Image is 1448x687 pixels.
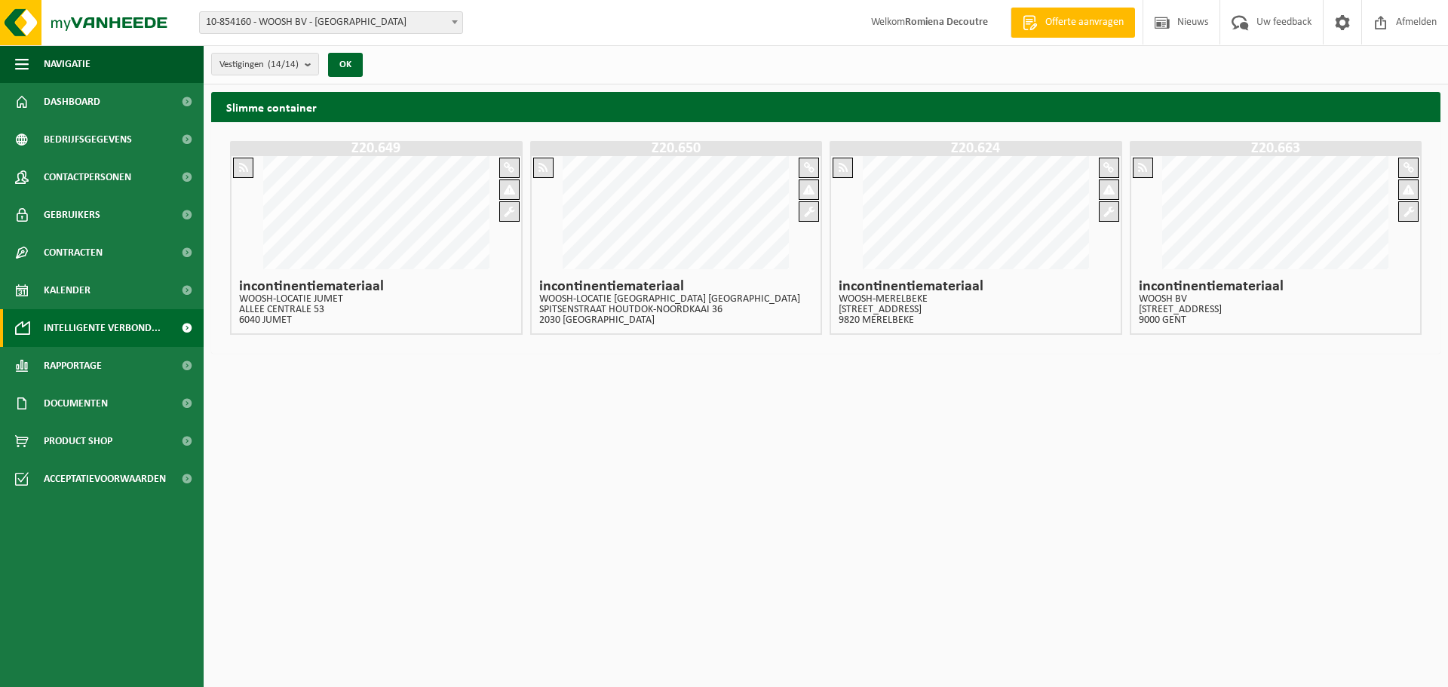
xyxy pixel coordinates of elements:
[1139,294,1284,305] p: WOOSH BV
[44,158,131,196] span: Contactpersonen
[44,422,112,460] span: Product Shop
[1139,305,1284,315] p: [STREET_ADDRESS]
[539,279,800,294] h4: incontinentiemateriaal
[199,11,463,34] span: 10-854160 - WOOSH BV - GENT
[44,121,132,158] span: Bedrijfsgegevens
[239,294,384,305] p: WOOSH-LOCATIE JUMET
[44,271,90,309] span: Kalender
[44,309,161,347] span: Intelligente verbond...
[534,141,819,156] h1: Z20.650
[211,53,319,75] button: Vestigingen(14/14)
[239,315,384,326] p: 6040 JUMET
[44,234,103,271] span: Contracten
[44,385,108,422] span: Documenten
[539,294,800,305] p: WOOSH-LOCATIE [GEOGRAPHIC_DATA] [GEOGRAPHIC_DATA]
[1139,315,1284,326] p: 9000 GENT
[1134,141,1419,156] h1: Z20.663
[44,45,90,83] span: Navigatie
[200,12,462,33] span: 10-854160 - WOOSH BV - GENT
[268,60,299,69] count: (14/14)
[839,305,983,315] p: [STREET_ADDRESS]
[44,347,102,385] span: Rapportage
[905,17,988,28] strong: Romiena Decoutre
[839,294,983,305] p: WOOSH-MERELBEKE
[839,279,983,294] h4: incontinentiemateriaal
[239,305,384,315] p: ALLEE CENTRALE 53
[539,315,800,326] p: 2030 [GEOGRAPHIC_DATA]
[211,92,332,121] h2: Slimme container
[833,141,1118,156] h1: Z20.624
[44,196,100,234] span: Gebruikers
[1011,8,1135,38] a: Offerte aanvragen
[219,54,299,76] span: Vestigingen
[239,279,384,294] h4: incontinentiemateriaal
[539,305,800,315] p: SPITSENSTRAAT HOUTDOK-NOORDKAAI 36
[44,83,100,121] span: Dashboard
[839,315,983,326] p: 9820 MERELBEKE
[44,460,166,498] span: Acceptatievoorwaarden
[1139,279,1284,294] h4: incontinentiemateriaal
[234,141,519,156] h1: Z20.649
[1042,15,1127,30] span: Offerte aanvragen
[328,53,363,77] button: OK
